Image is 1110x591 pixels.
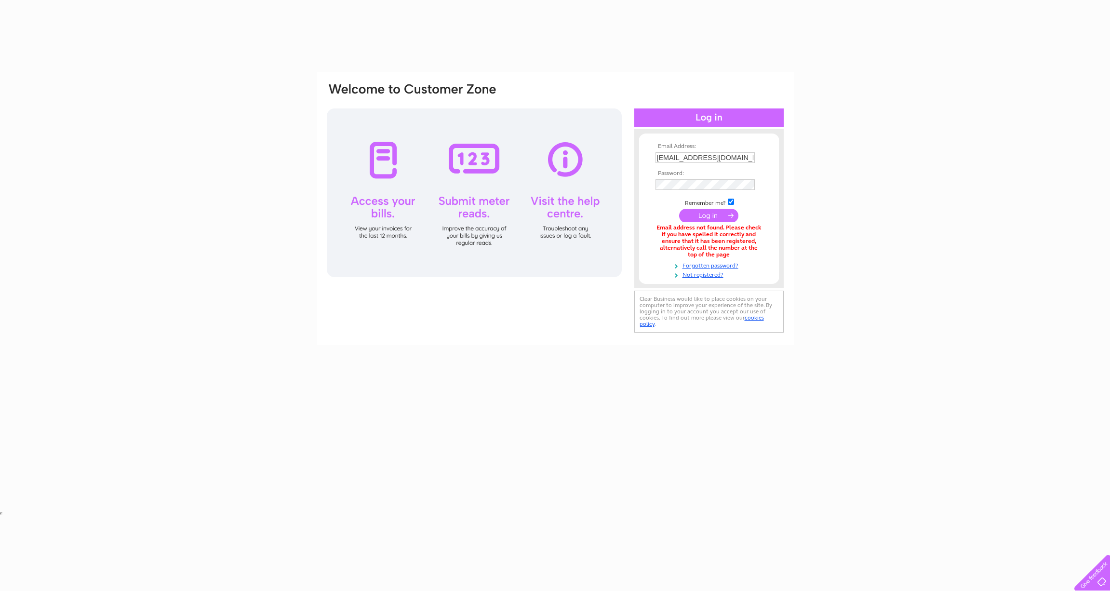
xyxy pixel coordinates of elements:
[655,269,765,279] a: Not registered?
[653,170,765,177] th: Password:
[634,291,784,333] div: Clear Business would like to place cookies on your computer to improve your experience of the sit...
[653,197,765,207] td: Remember me?
[655,225,762,258] div: Email address not found. Please check if you have spelled it correctly and ensure that it has bee...
[653,143,765,150] th: Email Address:
[679,209,738,222] input: Submit
[655,260,765,269] a: Forgotten password?
[640,314,764,327] a: cookies policy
